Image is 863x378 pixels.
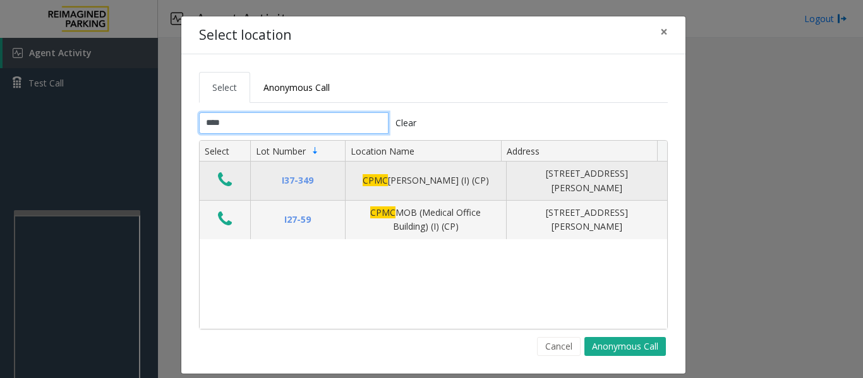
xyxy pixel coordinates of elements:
[660,23,668,40] span: ×
[199,25,291,45] h4: Select location
[514,206,660,234] div: [STREET_ADDRESS][PERSON_NAME]
[263,81,330,93] span: Anonymous Call
[353,206,498,234] div: MOB (Medical Office Building) (I) (CP)
[353,174,498,187] div: [PERSON_NAME] (I) (CP)
[200,141,250,162] th: Select
[200,141,667,329] div: Data table
[363,174,388,186] span: CPMC
[389,112,424,134] button: Clear
[212,81,237,93] span: Select
[514,167,660,195] div: [STREET_ADDRESS][PERSON_NAME]
[256,145,306,157] span: Lot Number
[199,72,668,103] ul: Tabs
[258,174,337,187] div: I37-349
[584,337,666,356] button: Anonymous Call
[651,16,677,47] button: Close
[537,337,581,356] button: Cancel
[310,146,320,156] span: Sortable
[258,213,337,227] div: I27-59
[351,145,414,157] span: Location Name
[507,145,540,157] span: Address
[370,206,395,218] span: CPMC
